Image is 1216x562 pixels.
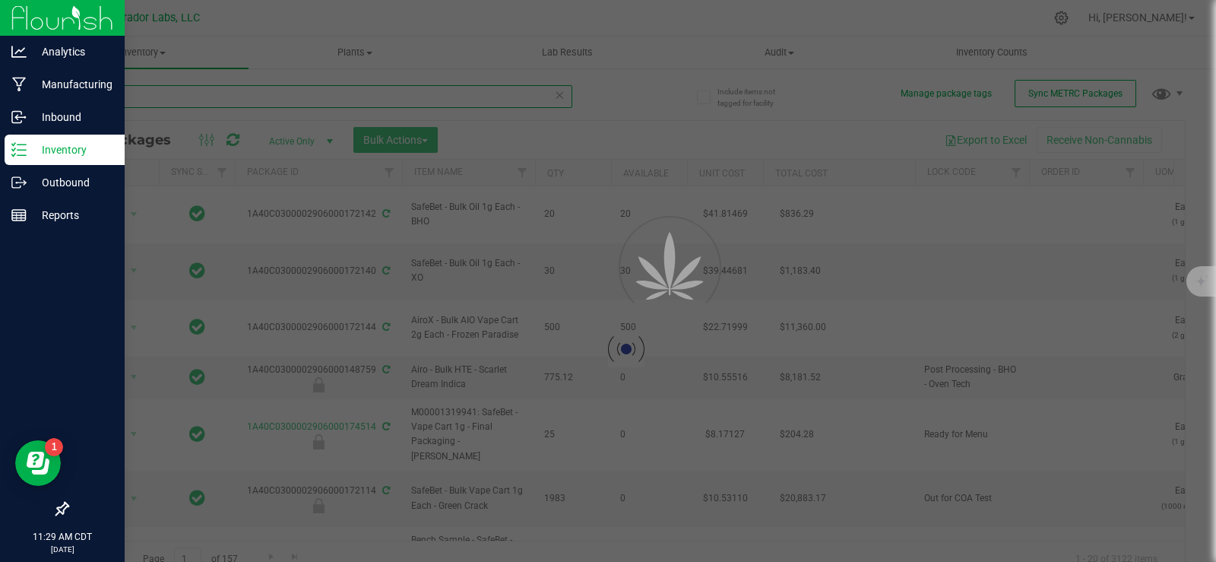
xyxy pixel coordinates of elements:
[27,75,118,94] p: Manufacturing
[11,110,27,125] inline-svg: Inbound
[11,208,27,223] inline-svg: Reports
[15,440,61,486] iframe: Resource center
[11,77,27,92] inline-svg: Manufacturing
[27,43,118,61] p: Analytics
[11,175,27,190] inline-svg: Outbound
[11,142,27,157] inline-svg: Inventory
[7,530,118,544] p: 11:29 AM CDT
[27,108,118,126] p: Inbound
[7,544,118,555] p: [DATE]
[11,44,27,59] inline-svg: Analytics
[45,438,63,456] iframe: Resource center unread badge
[27,141,118,159] p: Inventory
[27,173,118,192] p: Outbound
[27,206,118,224] p: Reports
